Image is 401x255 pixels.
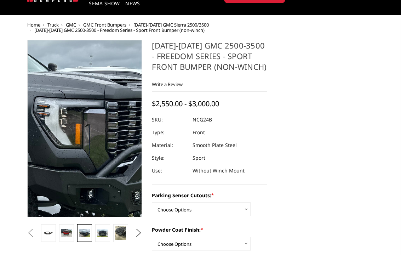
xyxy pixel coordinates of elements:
dd: Smooth Plate Steel [193,139,237,152]
dd: NCG24B [193,113,212,126]
label: Parking Sensor Cutouts: [152,192,267,199]
img: 2024-2025 GMC 2500-3500 - Freedom Series - Sport Front Bumper (non-winch) [79,229,90,237]
img: 2024-2025 GMC 2500-3500 - Freedom Series - Sport Front Bumper (non-winch) [61,229,71,237]
button: Previous [25,228,36,238]
span: [DATE]-[DATE] GMC 2500-3500 - Freedom Series - Sport Front Bumper (non-winch) [34,27,205,33]
a: Truck [47,22,59,28]
dt: Use: [152,164,187,177]
a: [DATE]-[DATE] GMC Sierra 2500/3500 [133,22,209,28]
dd: Without Winch Mount [193,164,245,177]
a: 2024-2025 GMC 2500-3500 - Freedom Series - Sport Front Bumper (non-winch) [27,40,142,217]
dd: Sport [193,152,205,164]
a: GMC [66,22,76,28]
button: Next [133,228,144,238]
dt: Style: [152,152,187,164]
label: Powder Coat Finish: [152,226,267,233]
dt: SKU: [152,113,187,126]
dd: Front [193,126,205,139]
img: 2024-2025 GMC 2500-3500 - Freedom Series - Sport Front Bumper (non-winch) [115,226,126,240]
a: SEMA Show [89,1,120,15]
span: $2,550.00 - $3,000.00 [152,99,219,108]
a: Home [27,22,40,28]
dt: Type: [152,126,187,139]
a: News [125,1,140,15]
dt: Material: [152,139,187,152]
img: 2024-2025 GMC 2500-3500 - Freedom Series - Sport Front Bumper (non-winch) [97,229,108,237]
h1: [DATE]-[DATE] GMC 2500-3500 - Freedom Series - Sport Front Bumper (non-winch) [152,40,267,77]
a: Write a Review [152,81,183,87]
a: GMC Front Bumpers [83,22,126,28]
